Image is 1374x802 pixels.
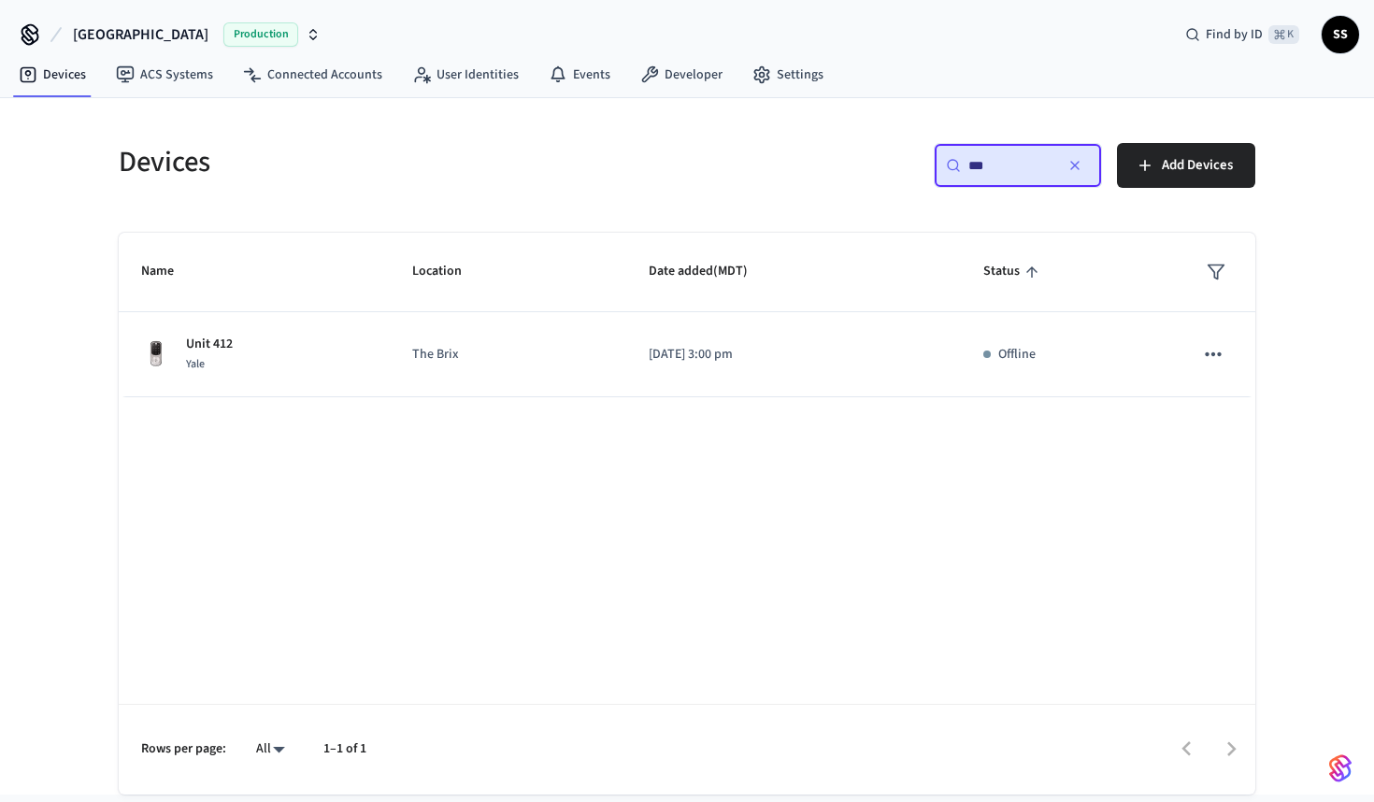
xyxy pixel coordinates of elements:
span: Name [141,257,198,286]
p: Unit 412 [186,335,233,354]
span: Date added(MDT) [649,257,772,286]
p: [DATE] 3:00 pm [649,345,938,365]
span: Status [983,257,1044,286]
div: Find by ID⌘ K [1170,18,1314,51]
span: Add Devices [1162,153,1233,178]
img: SeamLogoGradient.69752ec5.svg [1329,753,1352,783]
a: Events [534,58,625,92]
p: The Brix [412,345,604,365]
a: Settings [737,58,838,92]
a: ACS Systems [101,58,228,92]
p: Offline [998,345,1036,365]
span: ⌘ K [1268,25,1299,44]
span: Yale [186,356,205,372]
span: [GEOGRAPHIC_DATA] [73,23,208,46]
a: Connected Accounts [228,58,397,92]
span: Production [223,22,298,47]
p: Rows per page: [141,739,226,759]
button: Add Devices [1117,143,1255,188]
span: Location [412,257,486,286]
a: Developer [625,58,737,92]
span: Find by ID [1206,25,1263,44]
span: SS [1324,18,1357,51]
div: All [249,736,293,763]
h5: Devices [119,143,676,181]
a: Devices [4,58,101,92]
a: User Identities [397,58,534,92]
p: 1–1 of 1 [323,739,366,759]
table: sticky table [119,233,1255,397]
img: Yale Assure Touchscreen Wifi Smart Lock, Satin Nickel, Front [141,339,171,369]
button: SS [1322,16,1359,53]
